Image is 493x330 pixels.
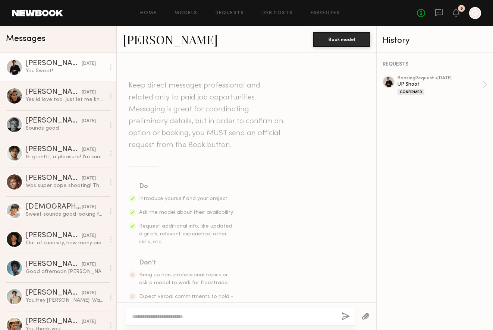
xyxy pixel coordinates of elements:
a: Book model [313,36,370,42]
a: Favorites [311,11,340,16]
div: [PERSON_NAME] [26,60,82,67]
div: [PERSON_NAME] [26,117,82,125]
a: Models [175,11,197,16]
div: [PERSON_NAME] [26,89,82,96]
div: History [383,37,487,45]
div: Do [139,181,235,192]
div: Sounds good [26,125,105,132]
div: [PERSON_NAME] [26,289,82,297]
span: Messages [6,35,45,43]
div: Was super dope shooting! Thanks for having me! [26,182,105,189]
div: [DATE] [82,232,96,239]
div: [DATE] [82,146,96,153]
a: bookingRequest •[DATE]UP ShootConfirmed [398,76,487,95]
span: Bring up non-professional topics or ask a model to work for free/trade. [139,273,229,285]
span: Expect verbal commitments to hold - only official requests can be enforced. [139,294,233,315]
div: Don’t [139,258,235,268]
div: You: Hey [PERSON_NAME]! Wanted to send you some Summer pieces, pinged you on i g . LMK! [26,297,105,304]
div: Confirmed [398,89,424,95]
div: Out of curiosity, how many pieces would you be gifting? [26,239,105,247]
div: [DATE] [82,118,96,125]
div: [DATE] [82,204,96,211]
div: [PERSON_NAME] [26,175,82,182]
div: [PERSON_NAME] [26,146,82,153]
div: [DATE] [82,60,96,67]
div: [DATE] [82,89,96,96]
div: You: Sweet! [26,67,105,74]
div: Hi granttt, a pleasure! I’m currently planning to go to [GEOGRAPHIC_DATA] to do some work next month [26,153,105,161]
span: Introduce yourself and your project. [139,196,229,201]
div: [PERSON_NAME] [26,232,82,239]
div: [DATE] [82,175,96,182]
div: Sweet sounds good looking forward!! [26,211,105,218]
span: Request additional info, like updated digitals, relevant experience, other skills, etc. [139,224,232,244]
div: [DATE] [82,318,96,326]
header: Keep direct messages professional and related only to paid job opportunities. Messaging is great ... [129,80,285,151]
span: Ask the model about their availability. [139,210,234,215]
a: Job Posts [262,11,293,16]
div: UP Shoot [398,81,483,88]
a: Requests [216,11,244,16]
div: [PERSON_NAME] [26,318,82,326]
div: [PERSON_NAME] [26,261,82,268]
a: G [469,7,481,19]
div: booking Request • [DATE] [398,76,483,81]
button: Book model [313,32,370,47]
div: [DATE] [82,261,96,268]
div: Yes id love too. Just let me know when. Blessings [26,96,105,103]
div: REQUESTS [383,62,487,67]
a: [PERSON_NAME] [123,31,218,47]
div: 5 [461,7,463,11]
div: Good afternoon [PERSON_NAME], thank you for reaching out. I am impressed by the vintage designs o... [26,268,105,275]
div: [DATE] [82,290,96,297]
a: Home [140,11,157,16]
div: [DEMOGRAPHIC_DATA][PERSON_NAME] [26,203,82,211]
